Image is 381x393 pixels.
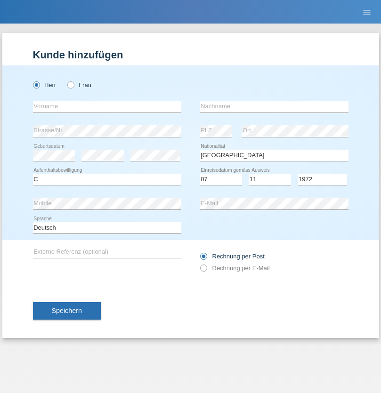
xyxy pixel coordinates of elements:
input: Rechnung per E-Mail [200,265,206,276]
label: Rechnung per E-Mail [200,265,270,272]
input: Herr [33,81,39,88]
label: Herr [33,81,57,88]
input: Frau [67,81,73,88]
label: Rechnung per Post [200,253,265,260]
a: menu [357,9,376,15]
span: Speichern [52,307,82,314]
label: Frau [67,81,91,88]
input: Rechnung per Post [200,253,206,265]
button: Speichern [33,302,101,320]
h1: Kunde hinzufügen [33,49,349,61]
i: menu [362,8,372,17]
